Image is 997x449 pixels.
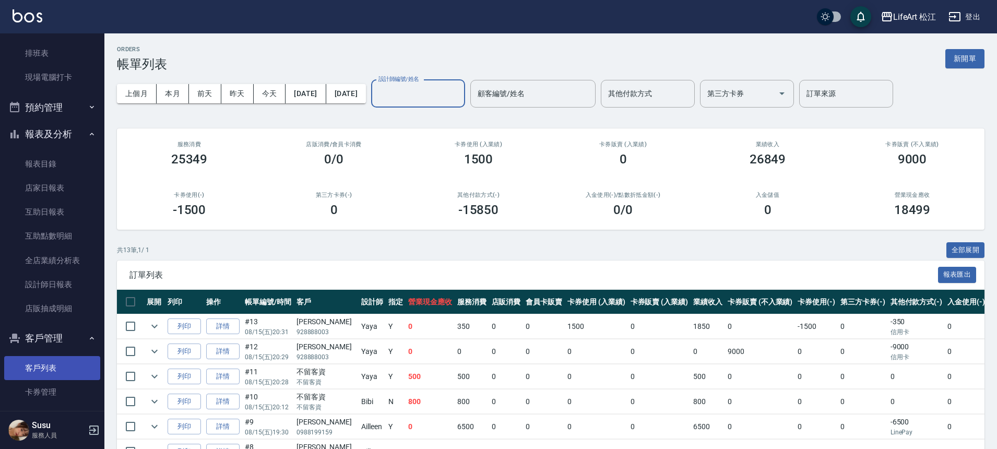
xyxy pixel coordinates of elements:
a: 報表匯出 [938,269,977,279]
th: 卡券使用 (入業績) [565,290,628,314]
td: 1500 [565,314,628,339]
td: 0 [406,415,455,439]
p: 08/15 (五) 20:28 [245,377,291,387]
p: 服務人員 [32,431,85,440]
td: 0 [838,364,888,389]
td: N [386,389,406,414]
th: 卡券使用(-) [795,290,838,314]
td: 0 [406,314,455,339]
a: 排班表 [4,41,100,65]
button: 客戶管理 [4,325,100,352]
h3: 0/0 [324,152,343,167]
td: 0 [489,389,524,414]
td: Yaya [359,314,386,339]
p: 信用卡 [891,327,943,337]
th: 店販消費 [489,290,524,314]
button: 報表匯出 [938,267,977,283]
td: Y [386,339,406,364]
th: 入金使用(-) [945,290,988,314]
td: 350 [455,314,489,339]
td: -6500 [888,415,945,439]
td: 0 [725,364,795,389]
td: #9 [242,415,294,439]
td: 0 [565,415,628,439]
a: 詳情 [206,318,240,335]
th: 會員卡販賣 [523,290,565,314]
button: 前天 [189,84,221,103]
p: 08/15 (五) 20:29 [245,352,291,362]
div: [PERSON_NAME] [296,316,357,327]
th: 展開 [144,290,165,314]
td: 0 [489,415,524,439]
div: [PERSON_NAME] [296,341,357,352]
img: Logo [13,9,42,22]
th: 帳單編號/時間 [242,290,294,314]
th: 設計師 [359,290,386,314]
p: 共 13 筆, 1 / 1 [117,245,149,255]
td: 0 [838,415,888,439]
p: 信用卡 [891,352,943,362]
button: 登出 [944,7,984,27]
td: #10 [242,389,294,414]
th: 服務消費 [455,290,489,314]
td: 0 [795,415,838,439]
td: 6500 [691,415,725,439]
h3: -1500 [173,203,206,217]
label: 設計師編號/姓名 [378,75,419,83]
h3: 0 [330,203,338,217]
td: 500 [455,364,489,389]
button: expand row [147,394,162,409]
button: expand row [147,419,162,434]
td: 0 [455,339,489,364]
p: 不留客資 [296,403,357,412]
button: 列印 [168,344,201,360]
a: 互助點數明細 [4,224,100,248]
button: 列印 [168,369,201,385]
td: 0 [945,339,988,364]
td: 0 [838,339,888,364]
p: 08/15 (五) 20:31 [245,327,291,337]
th: 其他付款方式(-) [888,290,945,314]
p: 928888003 [296,352,357,362]
a: 詳情 [206,419,240,435]
h3: 26849 [750,152,786,167]
button: [DATE] [286,84,326,103]
p: 0988199159 [296,428,357,437]
p: 不留客資 [296,377,357,387]
h3: 1500 [464,152,493,167]
td: Y [386,415,406,439]
h3: 帳單列表 [117,57,167,72]
td: 800 [691,389,725,414]
h5: Susu [32,420,85,431]
h2: ORDERS [117,46,167,53]
a: 客戶列表 [4,356,100,380]
h3: 9000 [898,152,927,167]
button: 列印 [168,318,201,335]
td: 0 [565,389,628,414]
div: 不留客資 [296,367,357,377]
div: [PERSON_NAME] [296,417,357,428]
a: 新開單 [945,53,984,63]
button: save [850,6,871,27]
th: 列印 [165,290,204,314]
td: #12 [242,339,294,364]
td: 0 [489,364,524,389]
td: 800 [455,389,489,414]
td: 0 [838,314,888,339]
td: #13 [242,314,294,339]
h2: 入金使用(-) /點數折抵金額(-) [563,192,683,198]
img: Person [8,420,29,441]
button: 今天 [254,84,286,103]
a: 詳情 [206,369,240,385]
a: 卡券管理 [4,380,100,404]
td: 0 [406,339,455,364]
h2: 卡券販賣 (入業績) [563,141,683,148]
th: 營業現金應收 [406,290,455,314]
td: #11 [242,364,294,389]
h3: 25349 [171,152,208,167]
td: 1850 [691,314,725,339]
p: 08/15 (五) 20:12 [245,403,291,412]
h2: 入金儲值 [708,192,827,198]
th: 操作 [204,290,242,314]
td: 0 [628,389,691,414]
